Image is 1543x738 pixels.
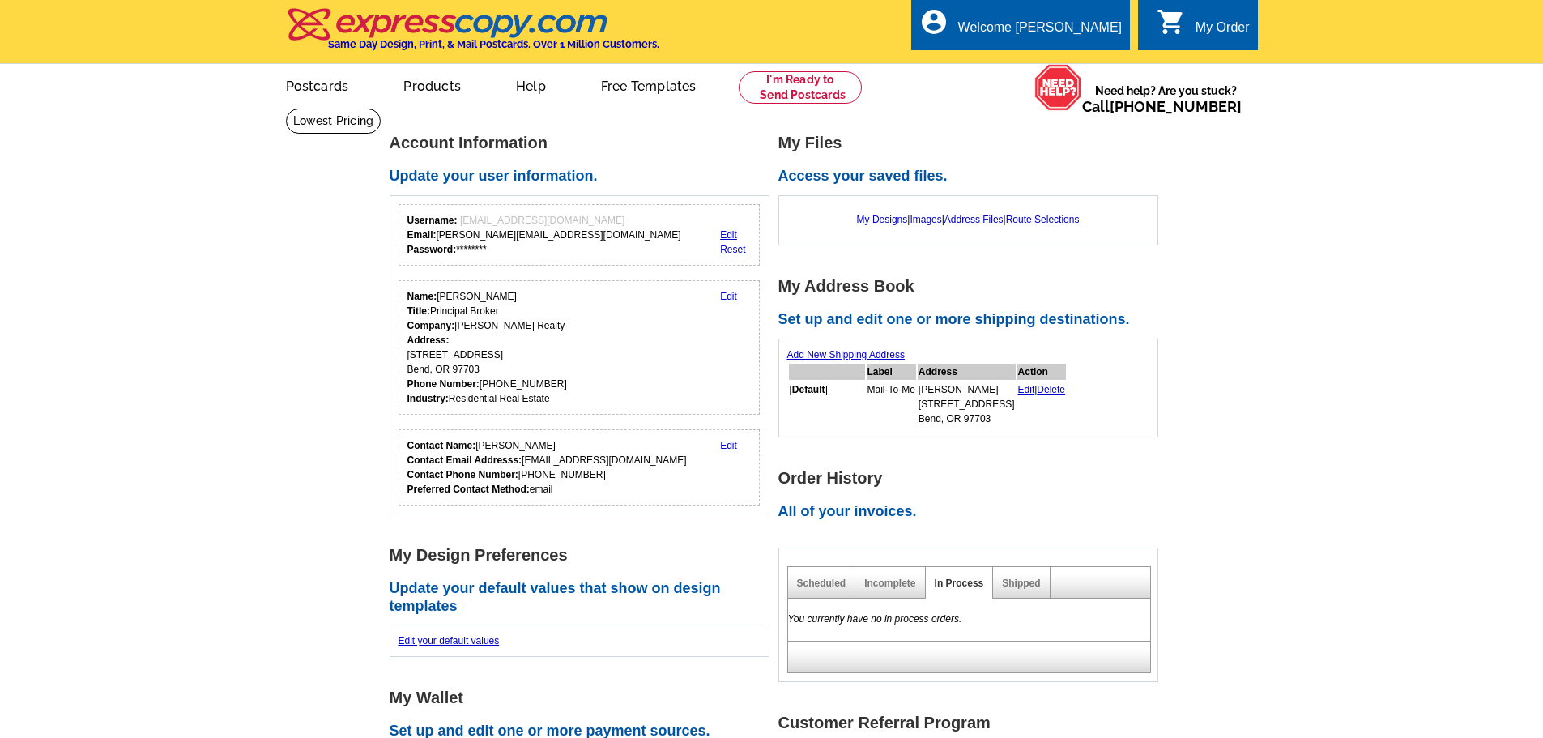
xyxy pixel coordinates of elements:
a: In Process [935,578,984,589]
h2: All of your invoices. [778,503,1167,521]
div: | | | [787,204,1149,235]
a: Route Selections [1006,214,1080,225]
div: Your login information. [399,204,761,266]
strong: Username: [407,215,458,226]
a: Free Templates [575,66,722,104]
b: Default [792,384,825,395]
i: account_circle [919,7,948,36]
strong: Password: [407,244,457,255]
strong: Title: [407,305,430,317]
th: Label [867,364,916,380]
td: | [1017,382,1067,427]
h1: Account Information [390,134,778,151]
div: [PERSON_NAME] Principal Broker [PERSON_NAME] Realty [STREET_ADDRESS] Bend, OR 97703 [PHONE_NUMBER... [407,289,567,406]
a: Postcards [260,66,375,104]
strong: Industry: [407,393,449,404]
em: You currently have no in process orders. [788,613,962,625]
strong: Contact Email Addresss: [407,454,522,466]
h1: Order History [778,470,1167,487]
strong: Company: [407,320,455,331]
div: My Order [1196,20,1250,43]
h1: My Design Preferences [390,547,778,564]
th: Action [1017,364,1067,380]
a: Edit [720,440,737,451]
a: Shipped [1002,578,1040,589]
h1: Customer Referral Program [778,715,1167,732]
div: Your personal details. [399,280,761,415]
div: [PERSON_NAME] [EMAIL_ADDRESS][DOMAIN_NAME] [PHONE_NUMBER] email [407,438,687,497]
a: [PHONE_NUMBER] [1110,98,1242,115]
a: Images [910,214,941,225]
div: Welcome [PERSON_NAME] [958,20,1122,43]
strong: Contact Name: [407,440,476,451]
h2: Access your saved files. [778,168,1167,186]
h2: Set up and edit one or more shipping destinations. [778,311,1167,329]
a: Products [377,66,487,104]
a: Delete [1037,384,1065,395]
strong: Email: [407,229,437,241]
strong: Address: [407,335,450,346]
div: Who should we contact regarding order issues? [399,429,761,506]
a: Add New Shipping Address [787,349,905,360]
a: Reset [720,244,745,255]
a: Same Day Design, Print, & Mail Postcards. Over 1 Million Customers. [286,19,659,50]
td: [ ] [789,382,865,427]
a: My Designs [857,214,908,225]
span: Need help? Are you stuck? [1082,83,1250,115]
div: [PERSON_NAME][EMAIL_ADDRESS][DOMAIN_NAME] ******** [407,213,681,257]
a: Edit your default values [399,635,500,646]
strong: Name: [407,291,437,302]
h2: Update your user information. [390,168,778,186]
td: [PERSON_NAME] [STREET_ADDRESS] Bend, OR 97703 [918,382,1016,427]
span: Call [1082,98,1242,115]
a: shopping_cart My Order [1157,18,1250,38]
td: Mail-To-Me [867,382,916,427]
h1: My Address Book [778,278,1167,295]
a: Scheduled [797,578,846,589]
a: Address Files [944,214,1004,225]
h2: Update your default values that show on design templates [390,580,778,615]
strong: Contact Phone Number: [407,469,518,480]
i: shopping_cart [1157,7,1186,36]
a: Help [490,66,572,104]
h1: My Files [778,134,1167,151]
strong: Phone Number: [407,378,480,390]
h4: Same Day Design, Print, & Mail Postcards. Over 1 Million Customers. [328,38,659,50]
th: Address [918,364,1016,380]
span: [EMAIL_ADDRESS][DOMAIN_NAME] [460,215,624,226]
a: Edit [720,291,737,302]
a: Edit [1018,384,1035,395]
strong: Preferred Contact Method: [407,484,530,495]
img: help [1034,64,1082,111]
h1: My Wallet [390,689,778,706]
a: Incomplete [864,578,915,589]
a: Edit [720,229,737,241]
